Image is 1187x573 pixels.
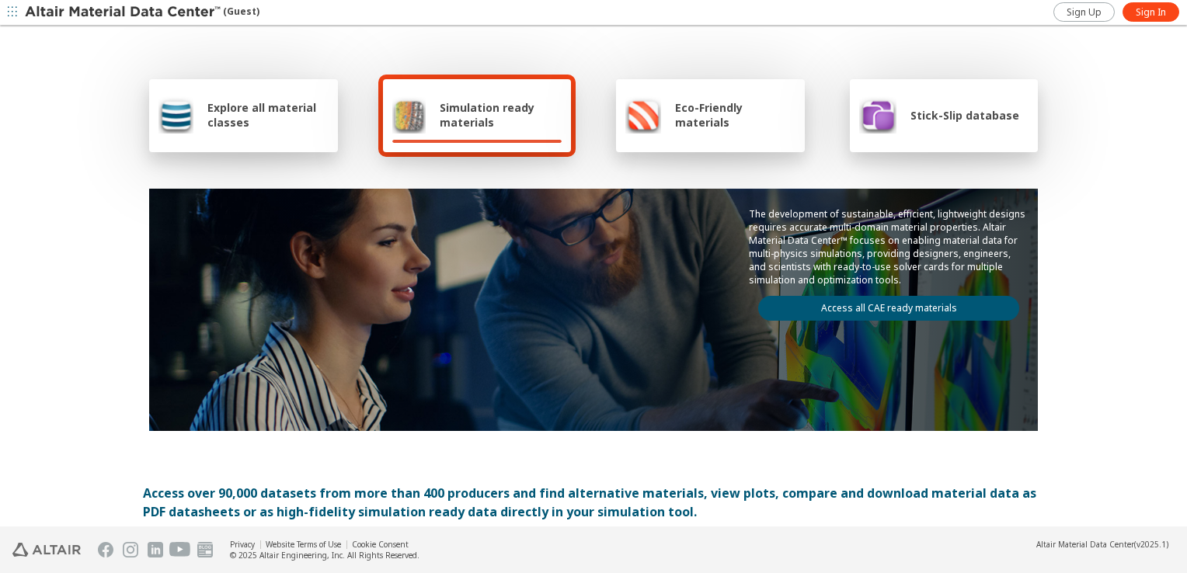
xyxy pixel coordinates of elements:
img: Simulation ready materials [392,96,426,134]
img: Stick-Slip database [859,96,896,134]
span: Stick-Slip database [910,108,1019,123]
span: Altair Material Data Center [1036,539,1134,550]
img: Altair Engineering [12,543,81,557]
div: (v2025.1) [1036,539,1168,550]
a: Access all CAE ready materials [758,296,1019,321]
p: The development of sustainable, efficient, lightweight designs requires accurate multi-domain mat... [749,207,1029,286]
span: Eco-Friendly materials [675,100,795,130]
img: Eco-Friendly materials [625,96,661,134]
a: Privacy [230,539,255,550]
div: © 2025 Altair Engineering, Inc. All Rights Reserved. [230,550,419,561]
a: Sign Up [1053,2,1115,22]
img: Altair Material Data Center [25,5,223,20]
span: Simulation ready materials [440,100,562,130]
span: Sign In [1136,6,1166,19]
a: Cookie Consent [352,539,409,550]
div: Access over 90,000 datasets from more than 400 producers and find alternative materials, view plo... [143,484,1044,521]
span: Explore all material classes [207,100,329,130]
img: Explore all material classes [158,96,193,134]
a: Website Terms of Use [266,539,341,550]
a: Sign In [1123,2,1179,22]
div: (Guest) [25,5,259,20]
span: Sign Up [1067,6,1102,19]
